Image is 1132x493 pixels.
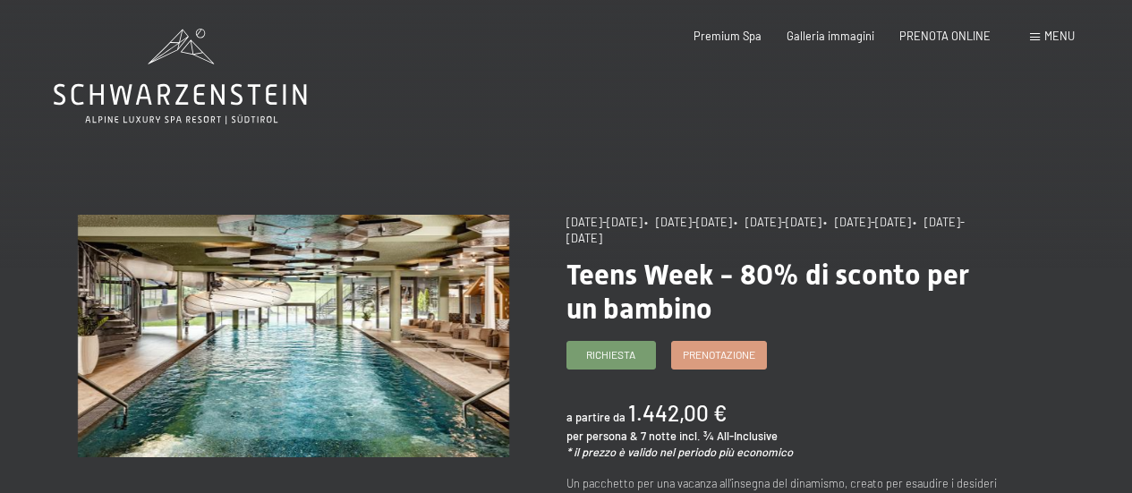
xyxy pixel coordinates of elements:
[78,215,509,457] img: Teens Week - 80% di sconto per un bambino
[566,429,638,443] span: per persona &
[567,342,655,369] a: Richiesta
[641,429,677,443] span: 7 notte
[586,347,635,362] span: Richiesta
[566,410,626,424] span: a partire da
[787,29,874,43] a: Galleria immagini
[734,215,821,229] span: • [DATE]-[DATE]
[683,347,755,362] span: Prenotazione
[628,400,727,426] b: 1.442,00 €
[566,215,965,245] span: • [DATE]-[DATE]
[679,429,778,443] span: incl. ¾ All-Inclusive
[823,215,911,229] span: • [DATE]-[DATE]
[899,29,991,43] a: PRENOTA ONLINE
[566,215,643,229] span: [DATE]-[DATE]
[694,29,762,43] a: Premium Spa
[644,215,732,229] span: • [DATE]-[DATE]
[1044,29,1075,43] span: Menu
[566,445,793,459] em: * il prezzo è valido nel periodo più economico
[672,342,766,369] a: Prenotazione
[566,258,969,326] span: Teens Week - 80% di sconto per un bambino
